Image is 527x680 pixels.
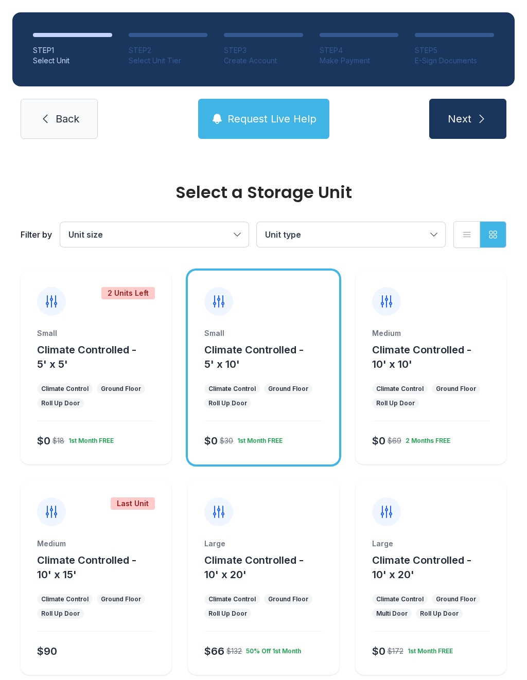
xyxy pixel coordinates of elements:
div: $18 [52,436,64,446]
span: Unit type [265,229,301,240]
div: E-Sign Documents [415,56,494,66]
div: Ground Floor [101,595,141,603]
span: Climate Controlled - 10' x 10' [372,344,471,370]
div: Climate Control [376,385,424,393]
div: $0 [204,434,218,448]
div: Roll Up Door [208,399,247,407]
button: Climate Controlled - 10' x 10' [372,343,502,371]
div: Ground Floor [436,385,476,393]
span: Climate Controlled - 5' x 10' [204,344,304,370]
span: Next [448,112,471,126]
button: Unit size [60,222,249,247]
div: $0 [372,434,385,448]
div: $69 [388,436,401,446]
div: 50% Off 1st Month [242,643,301,655]
div: Climate Control [41,595,89,603]
div: $0 [37,434,50,448]
div: Create Account [224,56,303,66]
span: Climate Controlled - 10' x 15' [37,554,136,581]
div: Ground Floor [268,385,308,393]
div: $0 [372,644,385,658]
div: Climate Control [41,385,89,393]
button: Climate Controlled - 10' x 15' [37,553,167,582]
span: Unit size [68,229,103,240]
span: Climate Controlled - 5' x 5' [37,344,136,370]
div: Small [37,328,155,338]
span: Request Live Help [227,112,317,126]
div: STEP 1 [33,45,112,56]
div: Small [204,328,322,338]
div: Large [372,539,490,549]
div: Roll Up Door [208,610,247,618]
div: Roll Up Door [376,399,415,407]
div: Select a Storage Unit [21,184,506,201]
div: Climate Control [208,595,256,603]
button: Climate Controlled - 5' x 5' [37,343,167,371]
div: Select Unit Tier [129,56,208,66]
div: Filter by [21,228,52,241]
div: Roll Up Door [41,610,80,618]
div: Make Payment [320,56,399,66]
div: $172 [388,646,403,656]
div: STEP 5 [415,45,494,56]
div: Ground Floor [101,385,141,393]
span: Climate Controlled - 10' x 20' [372,554,471,581]
div: STEP 3 [224,45,303,56]
div: 1st Month FREE [64,433,114,445]
span: Climate Controlled - 10' x 20' [204,554,304,581]
div: 1st Month FREE [403,643,453,655]
div: 2 Units Left [101,287,155,299]
div: Last Unit [111,497,155,510]
div: $30 [220,436,233,446]
div: Medium [37,539,155,549]
div: Roll Up Door [41,399,80,407]
div: 1st Month FREE [233,433,283,445]
button: Climate Controlled - 10' x 20' [372,553,502,582]
button: Climate Controlled - 5' x 10' [204,343,335,371]
div: Ground Floor [436,595,476,603]
div: STEP 2 [129,45,208,56]
div: Ground Floor [268,595,308,603]
div: Roll Up Door [420,610,459,618]
div: 2 Months FREE [401,433,450,445]
div: Large [204,539,322,549]
button: Unit type [257,222,445,247]
div: Multi Door [376,610,408,618]
div: Climate Control [208,385,256,393]
div: $66 [204,644,224,658]
div: Select Unit [33,56,112,66]
div: STEP 4 [320,45,399,56]
div: Climate Control [376,595,424,603]
button: Climate Controlled - 10' x 20' [204,553,335,582]
span: Back [56,112,79,126]
div: $90 [37,644,57,658]
div: Medium [372,328,490,338]
div: $132 [226,646,242,656]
